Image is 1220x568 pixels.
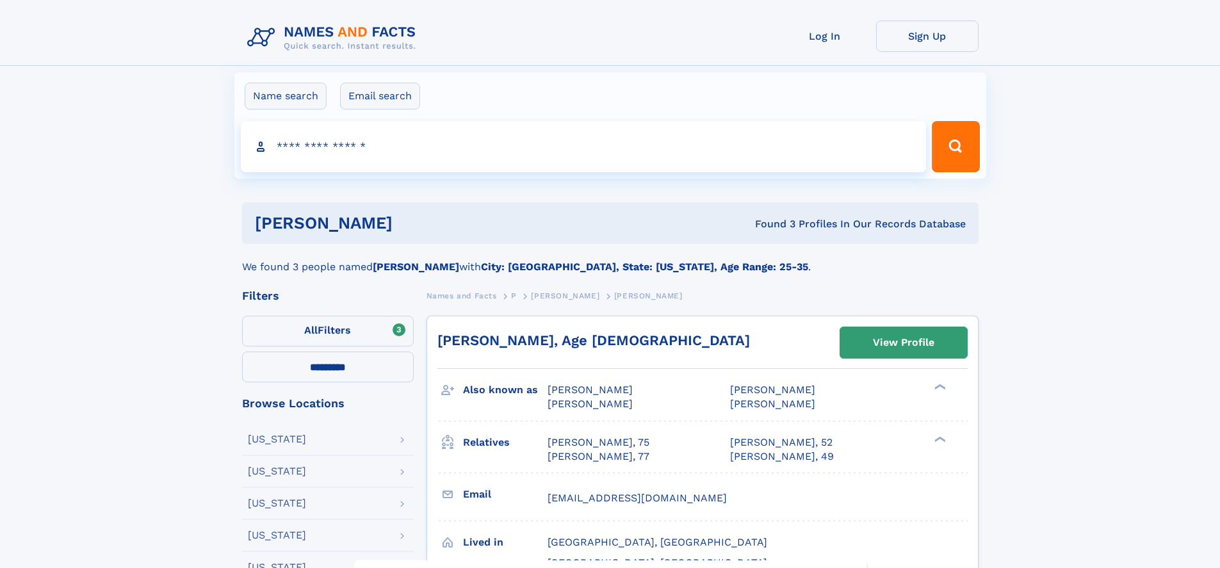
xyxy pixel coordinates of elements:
[248,498,306,508] div: [US_STATE]
[481,261,808,273] b: City: [GEOGRAPHIC_DATA], State: [US_STATE], Age Range: 25-35
[463,531,548,553] h3: Lived in
[304,324,318,336] span: All
[614,291,683,300] span: [PERSON_NAME]
[463,432,548,453] h3: Relatives
[245,83,327,110] label: Name search
[511,288,517,304] a: P
[548,384,633,396] span: [PERSON_NAME]
[531,291,599,300] span: [PERSON_NAME]
[248,434,306,444] div: [US_STATE]
[242,244,979,275] div: We found 3 people named with .
[931,435,947,443] div: ❯
[463,379,548,401] h3: Also known as
[463,483,548,505] h3: Email
[248,466,306,476] div: [US_STATE]
[932,121,979,172] button: Search Button
[548,450,649,464] a: [PERSON_NAME], 77
[242,20,427,55] img: Logo Names and Facts
[774,20,876,52] a: Log In
[373,261,459,273] b: [PERSON_NAME]
[511,291,517,300] span: P
[730,435,833,450] a: [PERSON_NAME], 52
[873,328,934,357] div: View Profile
[242,398,414,409] div: Browse Locations
[248,530,306,540] div: [US_STATE]
[427,288,497,304] a: Names and Facts
[548,492,727,504] span: [EMAIL_ADDRESS][DOMAIN_NAME]
[242,290,414,302] div: Filters
[876,20,979,52] a: Sign Up
[255,215,574,231] h1: [PERSON_NAME]
[730,398,815,410] span: [PERSON_NAME]
[242,316,414,346] label: Filters
[730,384,815,396] span: [PERSON_NAME]
[340,83,420,110] label: Email search
[437,332,750,348] a: [PERSON_NAME], Age [DEMOGRAPHIC_DATA]
[931,383,947,391] div: ❯
[548,398,633,410] span: [PERSON_NAME]
[730,450,834,464] a: [PERSON_NAME], 49
[548,536,767,548] span: [GEOGRAPHIC_DATA], [GEOGRAPHIC_DATA]
[531,288,599,304] a: [PERSON_NAME]
[241,121,927,172] input: search input
[548,435,649,450] a: [PERSON_NAME], 75
[840,327,967,358] a: View Profile
[574,217,966,231] div: Found 3 Profiles In Our Records Database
